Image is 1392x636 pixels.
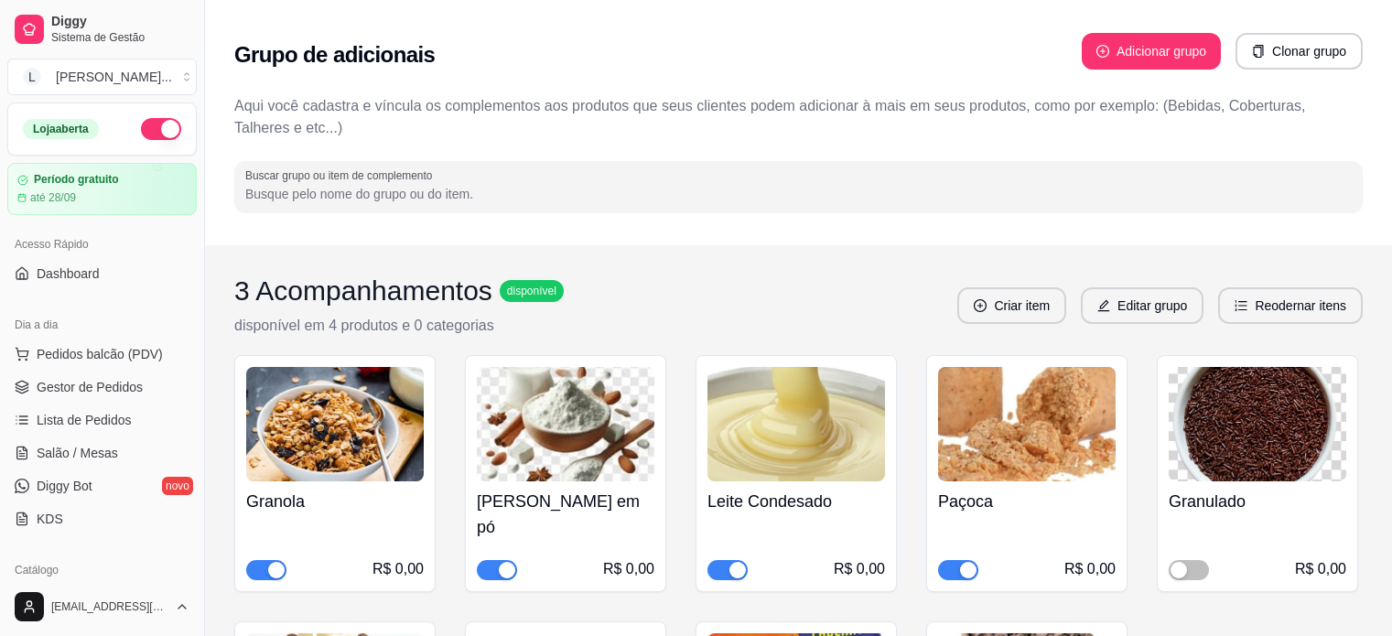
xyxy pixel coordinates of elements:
div: Catálogo [7,555,197,585]
article: até 28/09 [30,190,76,205]
button: plus-circleAdicionar grupo [1082,33,1221,70]
span: Gestor de Pedidos [37,378,143,396]
img: product-image [707,367,885,481]
h2: Grupo de adicionais [234,40,435,70]
span: KDS [37,510,63,528]
img: product-image [1169,367,1346,481]
span: Diggy Bot [37,477,92,495]
input: Buscar grupo ou item de complemento [245,185,1352,203]
button: [EMAIL_ADDRESS][DOMAIN_NAME] [7,585,197,629]
span: copy [1252,45,1265,58]
div: R$ 0,00 [1295,558,1346,580]
span: Salão / Mesas [37,444,118,462]
button: plus-circleCriar item [957,287,1066,324]
button: copyClonar grupo [1236,33,1363,70]
button: ordered-listReodernar itens [1218,287,1363,324]
a: Lista de Pedidos [7,405,197,435]
a: DiggySistema de Gestão [7,7,197,51]
span: Pedidos balcão (PDV) [37,345,163,363]
div: Loja aberta [23,119,99,139]
span: Dashboard [37,264,100,283]
img: product-image [477,367,654,481]
article: Período gratuito [34,173,119,187]
button: Select a team [7,59,197,95]
span: disponível [503,284,560,298]
div: R$ 0,00 [834,558,885,580]
div: R$ 0,00 [372,558,424,580]
span: plus-circle [974,299,987,312]
span: Diggy [51,14,189,30]
a: Período gratuitoaté 28/09 [7,163,197,215]
span: plus-circle [1096,45,1109,58]
h4: Granola [246,489,424,514]
h3: 3 Acompanhamentos [234,275,492,307]
img: product-image [246,367,424,481]
div: R$ 0,00 [603,558,654,580]
button: editEditar grupo [1081,287,1203,324]
button: Pedidos balcão (PDV) [7,340,197,369]
h4: Paçoca [938,489,1116,514]
img: product-image [938,367,1116,481]
a: Gestor de Pedidos [7,372,197,402]
label: Buscar grupo ou item de complemento [245,167,438,183]
span: [EMAIL_ADDRESS][DOMAIN_NAME] [51,599,167,614]
span: edit [1097,299,1110,312]
span: ordered-list [1235,299,1247,312]
div: Acesso Rápido [7,230,197,259]
button: Alterar Status [141,118,181,140]
p: disponível em 4 produtos e 0 categorias [234,315,564,337]
a: KDS [7,504,197,534]
h4: [PERSON_NAME] em pó [477,489,654,540]
a: Salão / Mesas [7,438,197,468]
div: Dia a dia [7,310,197,340]
h4: Granulado [1169,489,1346,514]
a: Diggy Botnovo [7,471,197,501]
span: Sistema de Gestão [51,30,189,45]
a: Dashboard [7,259,197,288]
p: Aqui você cadastra e víncula os complementos aos produtos que seus clientes podem adicionar à mai... [234,95,1363,139]
div: R$ 0,00 [1064,558,1116,580]
span: L [23,68,41,86]
div: [PERSON_NAME] ... [56,68,172,86]
span: Lista de Pedidos [37,411,132,429]
h4: Leite Condesado [707,489,885,514]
